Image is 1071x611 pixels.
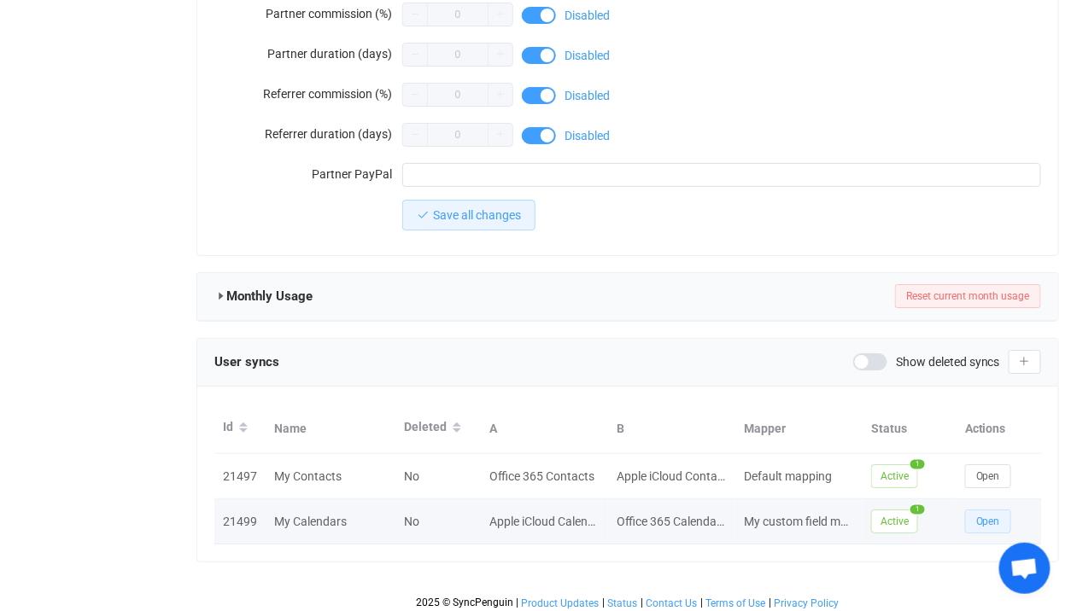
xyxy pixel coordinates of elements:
[735,419,863,439] div: Mapper
[641,596,643,608] span: |
[565,130,610,142] span: Disabled
[266,467,395,486] div: My Contacts
[226,283,313,309] span: Monthly Usage
[906,290,1030,302] span: Reset current month usage
[608,512,734,532] div: Office 365 Calendar Meetings
[521,597,600,609] a: Product Updates
[735,467,861,486] div: Default mapping
[602,596,605,608] span: |
[769,596,771,608] span: |
[214,117,402,151] label: Referrer duration (days)
[910,505,925,515] span: 1
[433,208,521,222] span: Save all changes
[863,419,957,439] div: Status
[565,9,610,21] span: Disabled
[395,467,481,486] div: No
[910,460,925,469] span: 1
[214,77,402,111] label: Referrer commission (%)
[481,512,606,532] div: Apple iCloud Calendar Meetings
[608,597,638,609] span: Status
[214,467,266,486] div: 21497
[214,414,266,443] div: Id
[965,468,1011,482] a: Open
[402,200,535,230] button: Save all changes
[607,597,639,609] a: Status
[965,514,1011,527] a: Open
[700,596,703,608] span: |
[481,419,608,439] div: A
[214,512,266,532] div: 21499
[957,419,1042,439] div: Actions
[481,467,606,486] div: Office 365 Contacts
[871,509,918,533] span: Active
[647,597,698,609] span: Contact Us
[522,597,600,609] span: Product Updates
[706,597,766,609] span: Terms of Use
[266,512,395,532] div: My Calendars
[608,467,734,486] div: Apple iCloud Contacts
[608,419,735,439] div: B
[266,419,395,439] div: Name
[895,284,1041,308] button: Reset current month usage
[516,596,518,608] span: |
[999,543,1051,594] div: Open chat
[774,597,840,609] a: Privacy Policy
[565,49,610,61] span: Disabled
[976,470,1000,482] span: Open
[395,512,481,532] div: No
[871,464,918,488] span: Active
[705,597,767,609] a: Terms of Use
[214,349,279,375] span: User syncs
[976,515,1000,527] span: Open
[395,414,481,443] div: Deleted
[416,596,513,608] span: 2025 © SyncPenguin
[735,512,861,532] div: My custom field mapping
[965,509,1011,533] button: Open
[214,37,402,71] label: Partner duration (days)
[775,597,840,609] span: Privacy Policy
[646,597,699,609] a: Contact Us
[965,464,1011,488] button: Open
[565,90,610,102] span: Disabled
[896,356,1000,368] span: Show deleted syncs
[214,157,402,191] label: Partner PayPal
